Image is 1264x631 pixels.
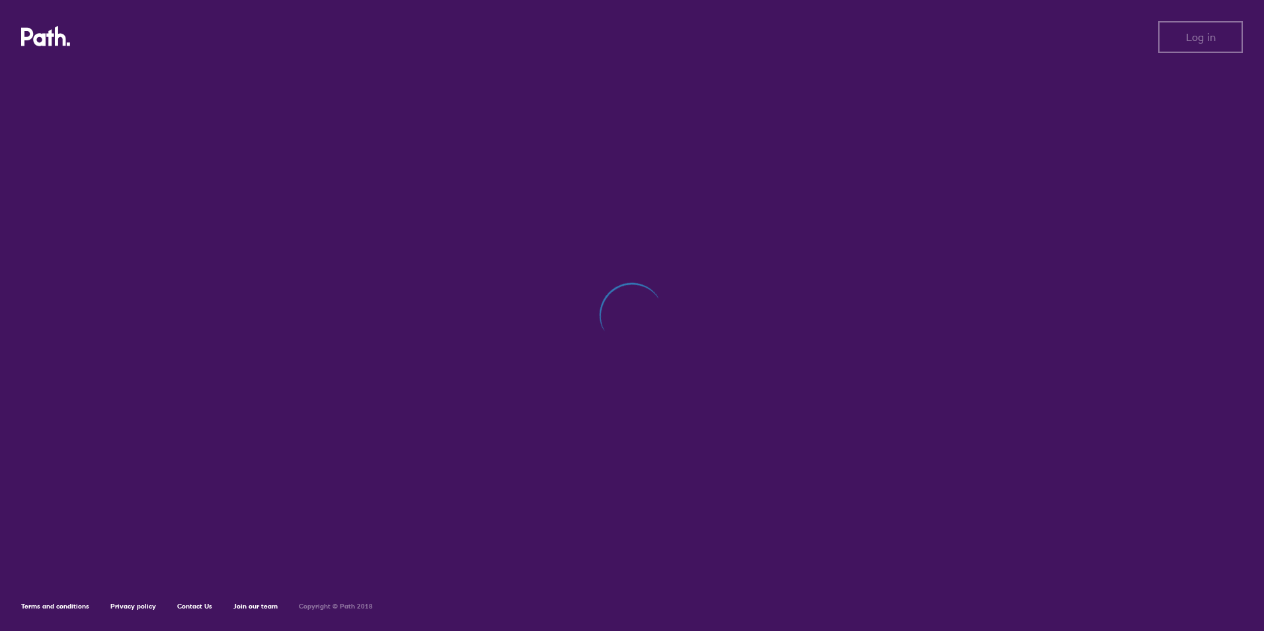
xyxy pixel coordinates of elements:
[21,602,89,610] a: Terms and conditions
[233,602,278,610] a: Join our team
[110,602,156,610] a: Privacy policy
[299,603,373,610] h6: Copyright © Path 2018
[1186,31,1216,43] span: Log in
[1158,21,1243,53] button: Log in
[177,602,212,610] a: Contact Us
